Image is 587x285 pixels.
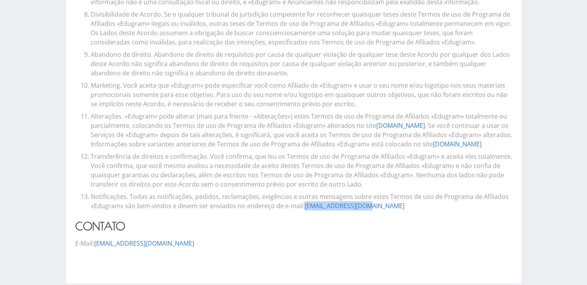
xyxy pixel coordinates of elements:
[91,50,510,77] span: Abandono de direito. Abandono de direito de requisitos por causa de qualquer violação de qualquer...
[91,81,507,108] span: Marketing. Você aceita que «Edugram» pode especificar você como Afiliado de «Edugram» e usar o se...
[376,121,425,130] a: [DOMAIN_NAME]
[75,221,512,231] h3: CONTATO
[91,152,512,188] span: Transferência de direitos e confirmação. Você confirma, que leu os Termos de uso de Programa de A...
[91,192,512,210] li: Notificações. Todas as notificações, pedidos, reclamações, exigências e outras mensagens sobre es...
[94,239,194,248] a: [EMAIL_ADDRESS][DOMAIN_NAME]
[304,202,404,210] a: [EMAIL_ADDRESS][DOMAIN_NAME]
[433,140,482,148] a: [DOMAIN_NAME]
[91,112,512,149] li: Alterações. «Edugram» pode alterar (mais para friente - «Alterações») estes Termos de uso de Prog...
[75,239,512,248] p: E-Mail:
[91,10,512,46] span: Divisibilidade de Acordo. Se o qualquer tribunal de jurisdição competente for reconhecer quaisque...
